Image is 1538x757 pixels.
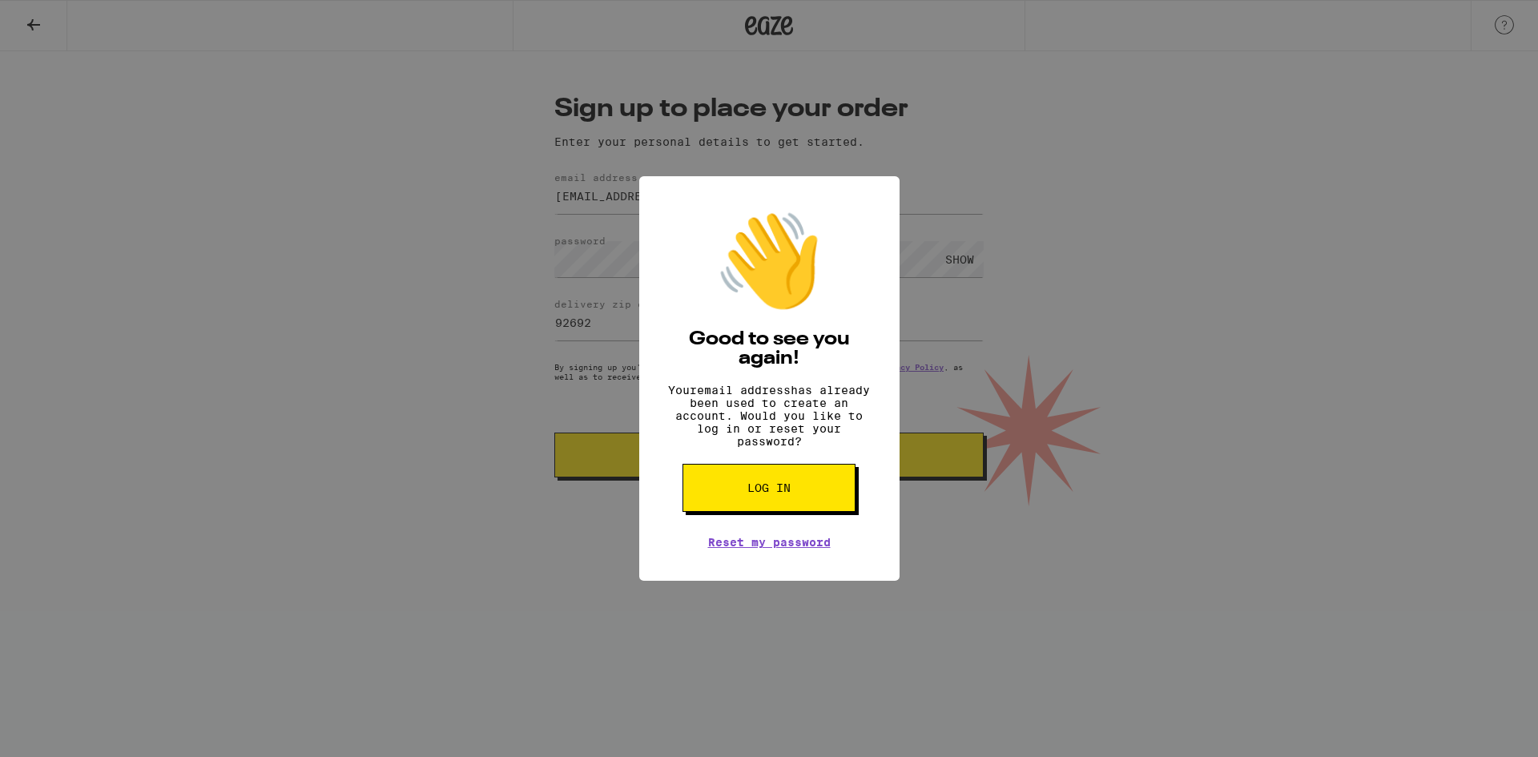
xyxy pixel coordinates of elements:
[10,11,115,24] span: Hi. Need any help?
[663,384,876,448] p: Your email address has already been used to create an account. Would you like to log in or reset ...
[708,536,831,549] a: Reset my password
[663,330,876,368] h2: Good to see you again!
[747,482,791,493] span: Log in
[682,464,856,512] button: Log in
[713,208,825,314] div: 👋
